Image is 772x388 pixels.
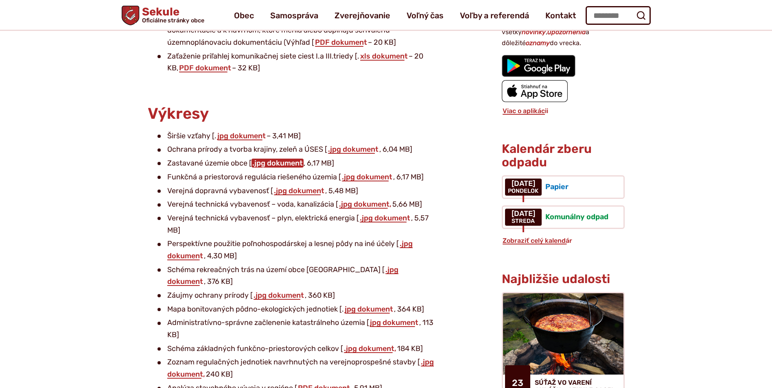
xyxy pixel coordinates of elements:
[167,265,398,286] a: .jpg dokument
[157,144,437,156] li: Ochrana prírody a tvorba krajiny, zeleň a ÚSES [ , 6,04 MB]
[157,238,437,262] li: Perspektívne použitie poľnohospodárskej a lesnej pôdy na iné účely [ , 4,30 MB]
[508,180,538,188] span: [DATE]
[157,185,437,197] li: Verejná dopravná vybavenosť [ , 5,48 MB]
[142,17,204,23] span: Oficiálne stránky obce
[502,55,575,77] img: Prejsť na mobilnú aplikáciu Sekule v službe Google Play
[157,290,437,302] li: Záujmy ochrany prírody [ , 360 KB]
[157,264,437,288] li: Schéma rekreačných trás na území obce [GEOGRAPHIC_DATA] [ , 376 KB]
[335,4,390,27] a: Zverejňovanie
[338,200,392,209] a: .jpg dokument,
[502,175,625,199] a: Papier [DATE] pondelok
[512,218,535,225] span: streda
[122,6,139,25] img: Prejsť na domovskú stránku
[253,291,305,300] a: .jpg dokument
[217,131,267,140] a: jpg dokument
[157,50,437,74] li: Zaťaženie priľahlej komunikačnej siete ciest I.a III.triedy [. – 20 KB, – 32 KB]
[178,63,232,72] a: PDF dokument
[167,357,434,379] a: .jpg dokument,
[502,107,549,115] a: Viac o aplikácii
[502,205,625,229] a: Komunálny odpad [DATE] streda
[314,38,368,47] a: PDF dokument
[359,214,411,222] a: .jpg dokument
[343,344,397,353] a: .jpg dokument,
[273,186,325,195] a: .jpg dokument
[359,52,409,61] a: xls dokument
[252,159,304,168] a: .jpg dokument
[344,305,394,314] a: jpg dokument
[157,171,437,183] li: Funkčná a priestorová regulácia riešeného územia [ , 6,17 MB]
[157,343,437,355] li: Schéma základných funkčno-priestorových celkov [ 184 KB]
[547,28,586,36] strong: upozornenia
[545,212,608,221] span: Komunálny odpad
[148,104,209,123] span: Výkresy
[369,318,419,327] a: jpg dokument
[460,4,529,27] a: Voľby a referendá
[157,303,437,316] li: Mapa bonitovaných pôdno-ekologických jednotiek [. , 364 KB]
[157,157,437,170] li: Zastavané územie obce [ , 6,17 MB]
[341,172,393,181] a: .jpg dokument
[512,210,535,218] span: [DATE]
[157,356,437,380] li: Zoznam regulačných jednotiek navrhnutých na verejnoprospešné stavby [ 240 KB]
[502,142,625,169] h3: Kalendár zberu odpadu
[502,272,625,286] h3: Najbližšie udalosti
[122,6,204,25] a: Logo Sekule, prejsť na domovskú stránku.
[234,4,254,27] a: Obec
[526,39,550,47] strong: oznamy
[167,239,413,260] a: .jpg dokument
[157,130,437,142] li: Širšie vzťahy [. – 3,41 MB]
[502,237,573,244] a: Zobraziť celý kalendár
[545,4,576,27] a: Kontakt
[522,28,546,36] strong: novinky
[508,188,538,194] span: pondelok
[502,80,568,102] img: Prejsť na mobilnú aplikáciu Sekule v App Store
[545,182,569,191] span: Papier
[510,378,526,388] span: 23
[157,212,437,236] li: Verejná technická vybavenosť – plyn, elektrická energia [ , 5,57 MB]
[139,7,204,24] span: Sekule
[407,4,444,27] a: Voľný čas
[327,145,379,154] a: .jpg dokument
[270,4,318,27] a: Samospráva
[157,198,437,211] li: Verejná technická vybavenosť – voda, kanalizácia [ 5,66 MB]
[157,317,437,341] li: Administratívno-správne začlenenie katastrálneho územia [ , 113 KB]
